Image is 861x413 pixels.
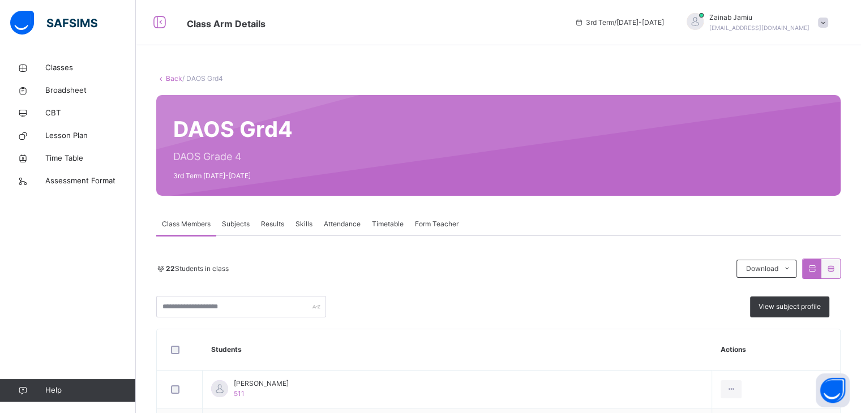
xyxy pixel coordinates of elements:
span: Form Teacher [415,219,459,229]
span: Zainab Jamiu [709,12,809,23]
span: 511 [234,389,245,398]
span: Broadsheet [45,85,136,96]
b: 22 [166,264,175,273]
th: Actions [712,329,840,371]
span: Help [45,385,135,396]
span: Attendance [324,219,361,229]
span: Skills [295,219,312,229]
span: [EMAIL_ADDRESS][DOMAIN_NAME] [709,24,809,31]
span: View subject profile [759,302,821,312]
img: safsims [10,11,97,35]
span: [PERSON_NAME] [234,378,289,389]
span: Classes [45,62,136,74]
span: Download [746,264,778,274]
span: CBT [45,107,136,119]
span: Timetable [372,219,404,229]
span: session/term information [575,18,664,28]
span: Subjects [222,219,250,229]
span: / DAOS Grd4 [182,74,223,83]
a: Back [166,74,182,83]
button: Open asap [816,373,850,407]
th: Students [203,329,712,371]
span: Time Table [45,153,136,164]
div: ZainabJamiu [675,12,834,33]
span: Students in class [166,264,229,274]
span: Class Members [162,219,211,229]
span: Results [261,219,284,229]
span: Assessment Format [45,175,136,187]
span: Lesson Plan [45,130,136,141]
span: Class Arm Details [187,18,265,29]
